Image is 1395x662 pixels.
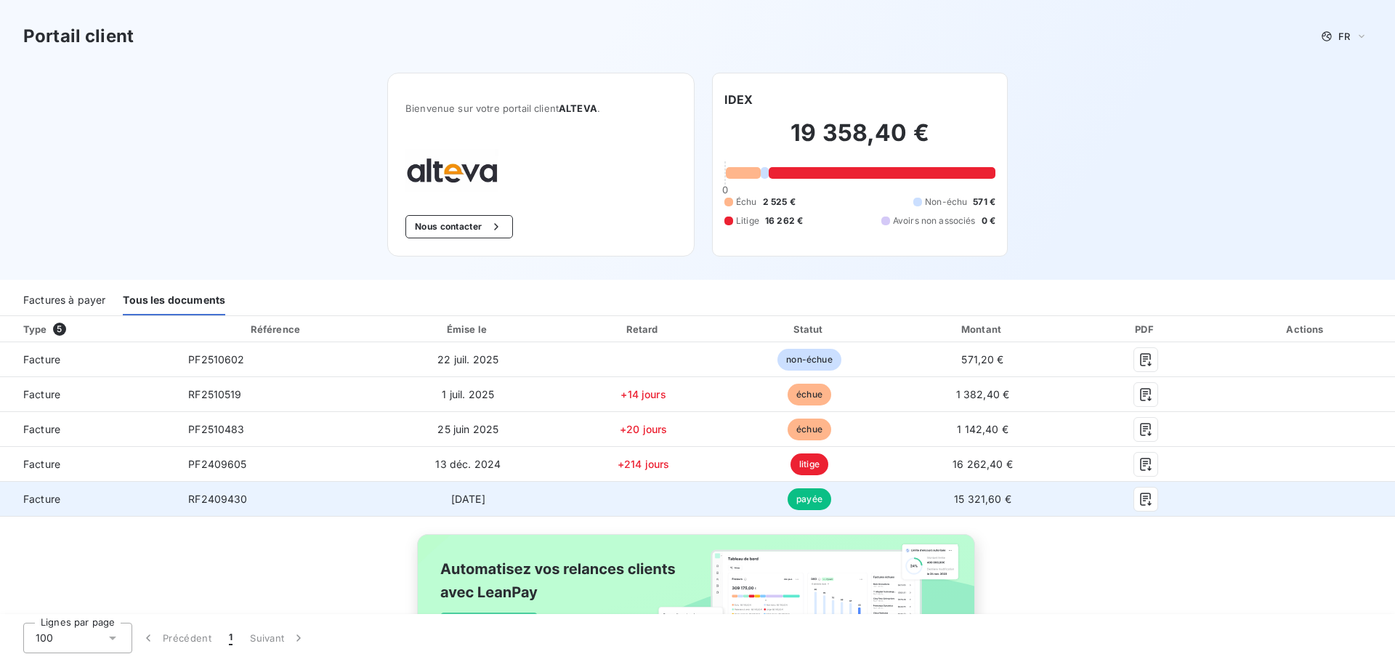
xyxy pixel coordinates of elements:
div: Actions [1221,322,1392,336]
span: 1 382,40 € [956,388,1010,400]
h6: IDEX [724,91,753,108]
span: 15 321,60 € [954,493,1011,505]
img: Company logo [405,149,498,192]
span: payée [788,488,831,510]
span: 22 juil. 2025 [437,353,498,366]
span: 0 [722,184,728,195]
span: Facture [12,457,165,472]
h3: Portail client [23,23,134,49]
div: Émise le [380,322,557,336]
span: échue [788,384,831,405]
span: 1 juil. 2025 [442,388,494,400]
span: 571,20 € [961,353,1003,366]
div: Factures à payer [23,285,105,315]
span: Non-échu [925,195,967,209]
span: Échu [736,195,757,209]
span: FR [1338,31,1350,42]
button: Suivant [241,623,315,653]
span: 16 262,40 € [953,458,1013,470]
span: 25 juin 2025 [437,423,498,435]
span: Litige [736,214,759,227]
span: Facture [12,387,165,402]
button: Précédent [132,623,220,653]
span: échue [788,419,831,440]
span: non-échue [777,349,841,371]
span: 2 525 € [763,195,796,209]
span: PF2409605 [188,458,246,470]
span: +14 jours [620,388,666,400]
span: 571 € [973,195,995,209]
div: Retard [562,322,724,336]
span: 100 [36,631,53,645]
span: [DATE] [451,493,485,505]
span: 5 [53,323,66,336]
span: 1 142,40 € [957,423,1008,435]
div: Montant [894,322,1071,336]
span: +214 jours [618,458,670,470]
span: ALTEVA [559,102,597,114]
span: RF2409430 [188,493,247,505]
span: RF2510519 [188,388,241,400]
button: Nous contacter [405,215,513,238]
div: Tous les documents [123,285,225,315]
span: +20 jours [620,423,667,435]
div: PDF [1077,322,1215,336]
span: PF2510483 [188,423,244,435]
div: Référence [251,323,300,335]
span: Facture [12,422,165,437]
div: Type [15,322,174,336]
span: Facture [12,352,165,367]
span: PF2510602 [188,353,244,366]
span: 13 déc. 2024 [435,458,501,470]
button: 1 [220,623,241,653]
span: Avoirs non associés [893,214,976,227]
span: litige [790,453,828,475]
span: 16 262 € [765,214,803,227]
span: 1 [229,631,232,645]
span: Bienvenue sur votre portail client . [405,102,676,114]
div: Statut [730,322,889,336]
h2: 19 358,40 € [724,118,995,162]
span: 0 € [982,214,995,227]
span: Facture [12,492,165,506]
